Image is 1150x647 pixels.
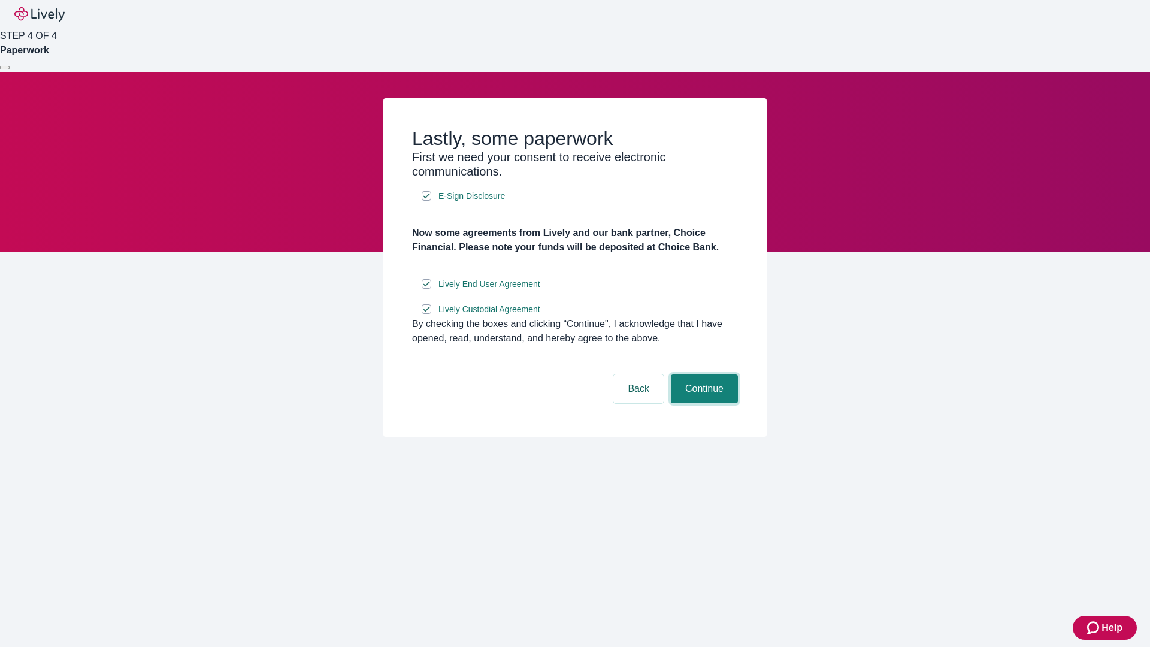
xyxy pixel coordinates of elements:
button: Back [613,374,664,403]
span: Lively Custodial Agreement [438,303,540,316]
svg: Zendesk support icon [1087,621,1101,635]
h3: First we need your consent to receive electronic communications. [412,150,738,179]
h2: Lastly, some paperwork [412,127,738,150]
img: Lively [14,7,65,22]
a: e-sign disclosure document [436,302,543,317]
span: Help [1101,621,1122,635]
span: E-Sign Disclosure [438,190,505,202]
a: e-sign disclosure document [436,189,507,204]
button: Continue [671,374,738,403]
div: By checking the boxes and clicking “Continue", I acknowledge that I have opened, read, understand... [412,317,738,346]
button: Zendesk support iconHelp [1073,616,1137,640]
h4: Now some agreements from Lively and our bank partner, Choice Financial. Please note your funds wi... [412,226,738,255]
a: e-sign disclosure document [436,277,543,292]
span: Lively End User Agreement [438,278,540,291]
